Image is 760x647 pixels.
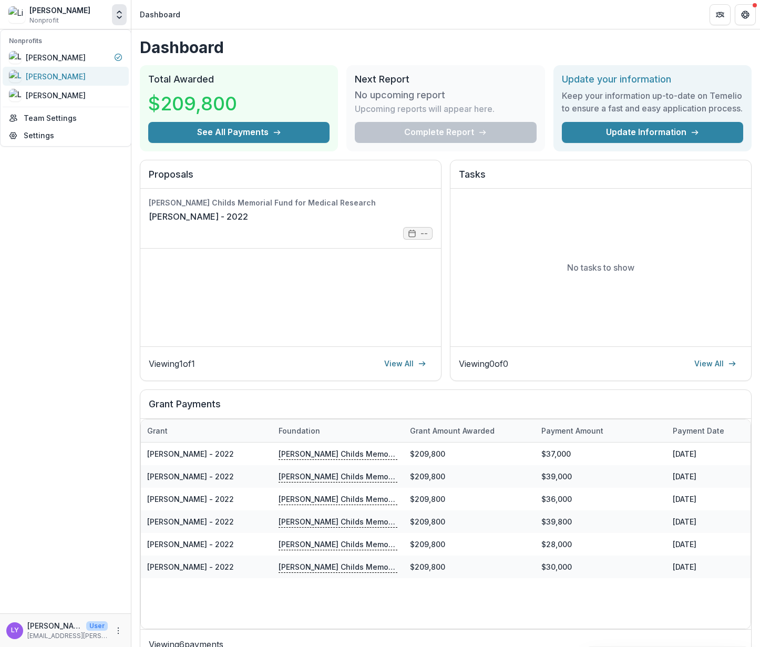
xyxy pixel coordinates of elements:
div: $39,800 [535,510,666,533]
div: Grant [141,425,174,436]
h2: Total Awarded [148,74,330,85]
a: [PERSON_NAME] - 2022 [147,540,234,549]
h2: Proposals [149,169,433,189]
div: $209,800 [404,510,535,533]
a: [PERSON_NAME] - 2022 [147,562,234,571]
p: [PERSON_NAME] Childs Memorial Fund for Medical Research [279,538,397,550]
h2: Next Report [355,74,536,85]
div: Grant [141,419,272,442]
h2: Tasks [459,169,743,189]
p: [PERSON_NAME] Childs Memorial Fund for Medical Research [279,470,397,482]
h3: $209,800 [148,89,237,118]
div: $209,800 [404,556,535,578]
p: [EMAIL_ADDRESS][PERSON_NAME][DOMAIN_NAME] [27,631,108,641]
div: Dashboard [140,9,180,20]
div: Grant amount awarded [404,425,501,436]
h3: Keep your information up-to-date on Temelio to ensure a fast and easy application process. [562,89,743,115]
a: [PERSON_NAME] - 2022 [147,517,234,526]
div: Grant amount awarded [404,419,535,442]
p: [PERSON_NAME] Childs Memorial Fund for Medical Research [279,516,397,527]
a: [PERSON_NAME] - 2022 [147,495,234,504]
div: [PERSON_NAME] [29,5,90,16]
div: Foundation [272,419,404,442]
a: [PERSON_NAME] - 2022 [147,472,234,481]
button: More [112,624,125,637]
div: Payment Amount [535,419,666,442]
button: Partners [710,4,731,25]
nav: breadcrumb [136,7,184,22]
h2: Update your information [562,74,743,85]
a: View All [688,355,743,372]
div: Foundation [272,425,326,436]
p: User [86,621,108,631]
div: $30,000 [535,556,666,578]
h3: No upcoming report [355,89,445,101]
a: [PERSON_NAME] - 2022 [147,449,234,458]
div: Liewei Yan [11,627,19,634]
a: View All [378,355,433,372]
div: $36,000 [535,488,666,510]
span: Nonprofit [29,16,59,25]
h1: Dashboard [140,38,752,57]
h2: Grant Payments [149,398,743,418]
div: $209,800 [404,465,535,488]
button: Get Help [735,4,756,25]
div: $209,800 [404,533,535,556]
p: Viewing 0 of 0 [459,357,508,370]
div: Payment date [666,425,731,436]
p: [PERSON_NAME] Childs Memorial Fund for Medical Research [279,561,397,572]
div: $37,000 [535,443,666,465]
a: Update Information [562,122,743,143]
p: No tasks to show [567,261,634,274]
p: [PERSON_NAME] [27,620,82,631]
p: [PERSON_NAME] Childs Memorial Fund for Medical Research [279,448,397,459]
button: Open entity switcher [112,4,127,25]
div: $39,000 [535,465,666,488]
img: Liewei Yan [8,6,25,23]
div: $28,000 [535,533,666,556]
div: $209,800 [404,488,535,510]
p: Upcoming reports will appear here. [355,102,495,115]
p: Viewing 1 of 1 [149,357,195,370]
p: [PERSON_NAME] Childs Memorial Fund for Medical Research [279,493,397,505]
a: [PERSON_NAME] - 2022 [149,210,248,223]
div: Payment Amount [535,425,610,436]
div: $209,800 [404,443,535,465]
button: See All Payments [148,122,330,143]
